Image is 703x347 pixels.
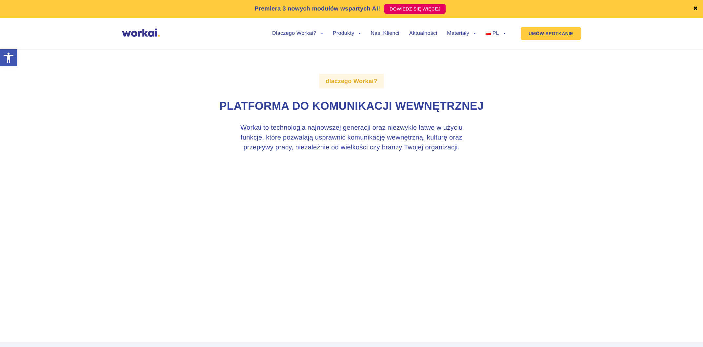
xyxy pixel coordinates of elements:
[371,31,399,36] a: Nasi Klienci
[255,4,380,13] p: Premiera 3 nowych modułów wspartych AI!
[492,31,499,36] span: PL
[521,27,581,40] a: UMÓW SPOTKANIE
[170,99,533,114] h1: Platforma do komunikacji wewnętrznej
[272,31,323,36] a: Dlaczego Workai?
[693,6,698,11] a: ✖
[409,31,437,36] a: Aktualności
[319,74,384,88] label: dlaczego Workai?
[333,31,361,36] a: Produkty
[447,31,476,36] a: Materiały
[384,4,446,14] a: DOWIEDZ SIĘ WIĘCEJ
[229,123,474,152] h3: Workai to technologia najnowszej generacji oraz niezwykle łatwe w użyciu funkcje, które pozwalają...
